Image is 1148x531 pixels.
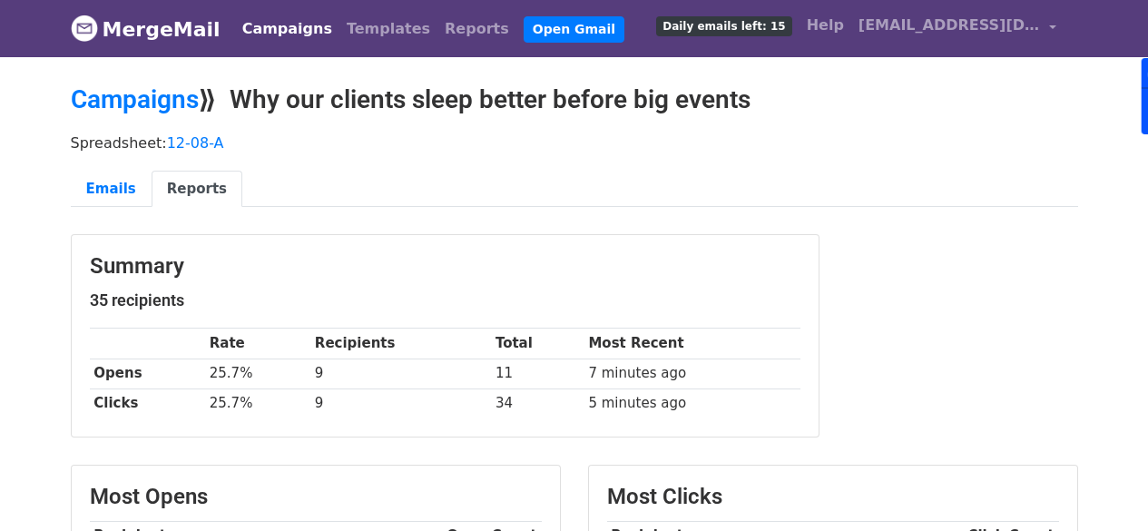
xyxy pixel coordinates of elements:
[205,329,310,359] th: Rate
[90,253,800,280] h3: Summary
[859,15,1040,36] span: [EMAIL_ADDRESS][DOMAIN_NAME]
[851,7,1064,50] a: [EMAIL_ADDRESS][DOMAIN_NAME]
[71,171,152,208] a: Emails
[71,84,1078,115] h2: ⟫ Why our clients sleep better before big events
[800,7,851,44] a: Help
[90,290,800,310] h5: 35 recipients
[656,16,791,36] span: Daily emails left: 15
[310,388,491,418] td: 9
[524,16,624,43] a: Open Gmail
[437,11,516,47] a: Reports
[90,484,542,510] h3: Most Opens
[607,484,1059,510] h3: Most Clicks
[491,329,584,359] th: Total
[90,388,205,418] th: Clicks
[90,359,205,388] th: Opens
[491,388,584,418] td: 34
[205,388,310,418] td: 25.7%
[310,359,491,388] td: 9
[71,133,1078,152] p: Spreadsheet:
[1057,444,1148,531] iframe: Chat Widget
[205,359,310,388] td: 25.7%
[649,7,799,44] a: Daily emails left: 15
[152,171,242,208] a: Reports
[491,359,584,388] td: 11
[584,359,800,388] td: 7 minutes ago
[167,134,224,152] a: 12-08-A
[339,11,437,47] a: Templates
[71,15,98,42] img: MergeMail logo
[584,388,800,418] td: 5 minutes ago
[71,84,199,114] a: Campaigns
[235,11,339,47] a: Campaigns
[310,329,491,359] th: Recipients
[584,329,800,359] th: Most Recent
[71,10,221,48] a: MergeMail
